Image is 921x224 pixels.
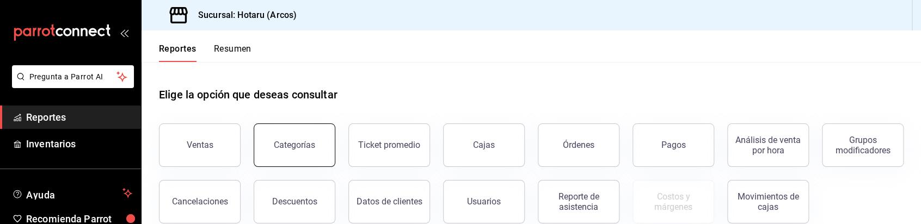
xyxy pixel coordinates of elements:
[214,43,251,62] button: Resumen
[357,196,422,207] div: Datos de clientes
[26,186,118,200] span: Ayuda
[272,196,317,207] div: Descuentos
[829,135,897,155] div: Grupos modificadores
[348,180,430,223] button: Datos de clientes
[12,65,134,88] button: Pregunta a Parrot AI
[734,135,802,155] div: Análisis de venta por hora
[443,180,525,223] button: Usuarios
[29,71,117,83] span: Pregunta a Parrot AI
[254,123,335,167] button: Categorías
[189,9,297,22] h3: Sucursal: Hotaru (Arcos)
[822,123,904,167] button: Grupos modificadores
[120,28,128,37] button: open_drawer_menu
[545,191,612,212] div: Reporte de asistencia
[727,180,809,223] button: Movimientos de cajas
[159,123,241,167] button: Ventas
[538,180,619,223] button: Reporte de asistencia
[633,180,714,223] button: Contrata inventarios para ver este reporte
[254,180,335,223] button: Descuentos
[538,123,619,167] button: Órdenes
[640,191,707,212] div: Costos y márgenes
[358,140,420,150] div: Ticket promedio
[159,180,241,223] button: Cancelaciones
[172,196,228,207] div: Cancelaciones
[8,79,134,90] a: Pregunta a Parrot AI
[473,140,495,150] div: Cajas
[159,43,251,62] div: navigation tabs
[563,140,594,150] div: Órdenes
[467,196,501,207] div: Usuarios
[443,123,525,167] button: Cajas
[348,123,430,167] button: Ticket promedio
[734,191,802,212] div: Movimientos de cajas
[26,136,132,151] span: Inventarios
[633,123,714,167] button: Pagos
[661,140,686,150] div: Pagos
[26,110,132,125] span: Reportes
[727,123,809,167] button: Análisis de venta por hora
[274,140,315,150] div: Categorías
[159,43,197,62] button: Reportes
[159,86,337,103] h1: Elige la opción que deseas consultar
[187,140,213,150] div: Ventas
